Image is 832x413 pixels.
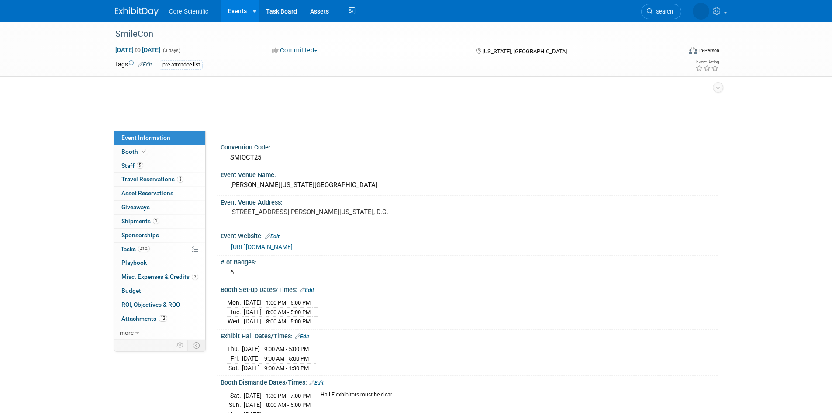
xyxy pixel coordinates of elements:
[121,301,180,308] span: ROI, Objectives & ROO
[177,176,183,183] span: 3
[300,287,314,293] a: Edit
[114,159,205,173] a: Staff5
[221,141,718,152] div: Convention Code:
[266,318,311,325] span: 8:00 AM - 5:00 PM
[121,190,173,197] span: Asset Reservations
[266,299,311,306] span: 1:00 PM - 5:00 PM
[114,173,205,186] a: Travel Reservations3
[121,134,170,141] span: Event Information
[115,60,152,70] td: Tags
[221,196,718,207] div: Event Venue Address:
[134,46,142,53] span: to
[483,48,567,55] span: [US_STATE], [GEOGRAPHIC_DATA]
[138,246,150,252] span: 41%
[227,298,244,308] td: Mon.
[121,218,159,225] span: Shipments
[315,391,392,400] td: Hall E exhibitors must be clear
[112,26,668,42] div: SmileCon
[187,340,205,351] td: Toggle Event Tabs
[295,333,309,340] a: Edit
[121,148,148,155] span: Booth
[115,7,159,16] img: ExhibitDay
[227,391,244,400] td: Sat.
[689,47,697,54] img: Format-Inperson.png
[699,47,719,54] div: In-Person
[114,243,205,256] a: Tasks41%
[160,60,203,69] div: pre attendee list
[114,131,205,145] a: Event Information
[641,4,681,19] a: Search
[244,400,262,410] td: [DATE]
[142,149,146,154] i: Booth reservation complete
[264,365,309,371] span: 9:00 AM - 1:30 PM
[114,284,205,298] a: Budget
[114,187,205,200] a: Asset Reservations
[244,317,262,326] td: [DATE]
[121,273,198,280] span: Misc. Expenses & Credits
[227,354,242,364] td: Fri.
[309,380,324,386] a: Edit
[653,8,673,15] span: Search
[169,8,208,15] span: Core Scientific
[114,270,205,284] a: Misc. Expenses & Credits2
[266,392,311,399] span: 1:30 PM - 7:00 PM
[265,233,280,239] a: Edit
[221,256,718,267] div: # of Badges:
[244,391,262,400] td: [DATE]
[227,344,242,354] td: Thu.
[192,274,198,280] span: 2
[173,340,188,351] td: Personalize Event Tab Strip
[242,344,260,354] td: [DATE]
[162,48,180,53] span: (3 days)
[266,402,311,408] span: 8:00 AM - 5:00 PM
[221,376,718,387] div: Booth Dismantle Dates/Times:
[115,46,161,54] span: [DATE] [DATE]
[114,326,205,340] a: more
[242,363,260,372] td: [DATE]
[695,60,719,64] div: Event Rating
[230,208,418,216] pre: [STREET_ADDRESS][PERSON_NAME][US_STATE], D.C.
[121,259,147,266] span: Playbook
[221,330,718,341] div: Exhibit Hall Dates/Times:
[227,151,711,164] div: SMIOCT25
[227,400,244,410] td: Sun.
[121,204,150,211] span: Giveaways
[114,256,205,270] a: Playbook
[120,329,134,336] span: more
[138,62,152,68] a: Edit
[114,312,205,326] a: Attachments12
[221,229,718,241] div: Event Website:
[269,46,321,55] button: Committed
[266,309,311,316] span: 8:00 AM - 5:00 PM
[227,178,711,192] div: [PERSON_NAME][US_STATE][GEOGRAPHIC_DATA]
[114,215,205,228] a: Shipments1
[114,201,205,214] a: Giveaways
[114,229,205,242] a: Sponsorships
[231,243,293,250] a: [URL][DOMAIN_NAME]
[159,315,167,322] span: 12
[227,363,242,372] td: Sat.
[244,307,262,317] td: [DATE]
[242,354,260,364] td: [DATE]
[114,298,205,312] a: ROI, Objectives & ROO
[114,145,205,159] a: Booth
[221,168,718,179] div: Event Venue Name:
[121,315,167,322] span: Attachments
[244,298,262,308] td: [DATE]
[137,162,143,169] span: 5
[153,218,159,224] span: 1
[121,287,141,294] span: Budget
[264,355,309,362] span: 9:00 AM - 5:00 PM
[693,3,709,20] img: Rachel Wolff
[227,266,711,279] div: 6
[221,283,718,295] div: Booth Set-up Dates/Times:
[121,246,150,253] span: Tasks
[264,346,309,352] span: 9:00 AM - 5:00 PM
[227,307,244,317] td: Tue.
[630,45,720,59] div: Event Format
[121,162,143,169] span: Staff
[121,232,159,239] span: Sponsorships
[121,176,183,183] span: Travel Reservations
[227,317,244,326] td: Wed.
